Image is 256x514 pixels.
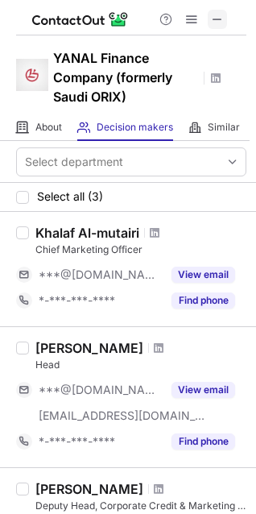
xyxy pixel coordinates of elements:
[97,121,173,134] span: Decision makers
[35,225,139,241] div: Khalaf Al-mutairi
[171,292,235,309] button: Reveal Button
[35,242,246,257] div: Chief Marketing Officer
[35,358,246,372] div: Head
[35,121,62,134] span: About
[35,340,143,356] div: [PERSON_NAME]
[39,408,206,423] span: [EMAIL_ADDRESS][DOMAIN_NAME]
[25,154,123,170] div: Select department
[39,267,162,282] span: ***@[DOMAIN_NAME]
[35,499,246,513] div: Deputy Head, Corporate Credit & Marketing - [GEOGRAPHIC_DATA]
[37,190,103,203] span: Select all (3)
[171,382,235,398] button: Reveal Button
[32,10,129,29] img: ContactOut v5.3.10
[171,433,235,450] button: Reveal Button
[35,481,143,497] div: [PERSON_NAME]
[171,267,235,283] button: Reveal Button
[53,48,198,106] h1: YANAL Finance Company (formerly Saudi ORIX)
[39,383,162,397] span: ***@[DOMAIN_NAME]
[16,59,48,91] img: b83d5b4a0fcfb50fe6bfb3e2c69a4e07
[208,121,240,134] span: Similar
